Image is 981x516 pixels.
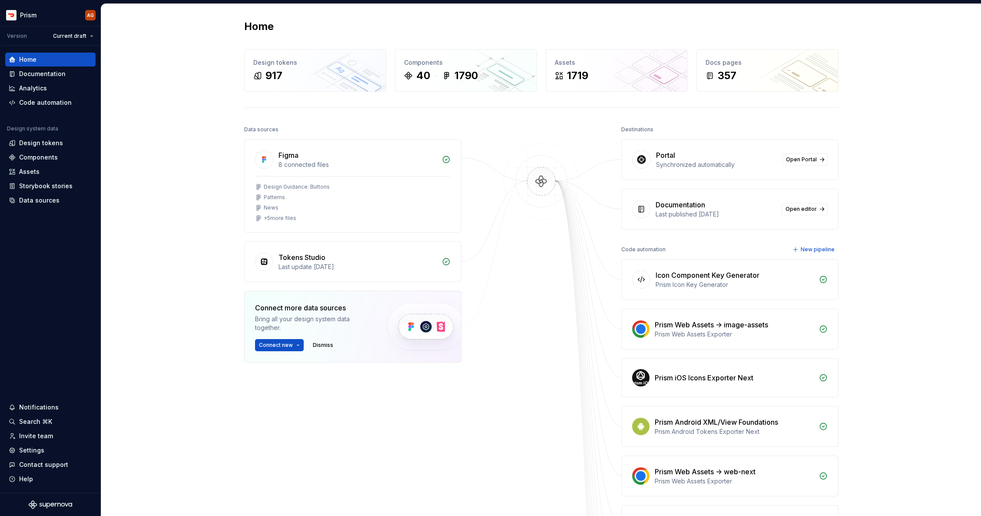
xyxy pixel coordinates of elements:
a: Analytics [5,81,96,95]
div: Last update [DATE] [278,263,437,271]
div: Prism Web Assets Exporter [655,477,814,486]
a: Docs pages357 [696,49,838,92]
a: Data sources [5,193,96,207]
div: Tokens Studio [278,252,325,263]
span: New pipeline [801,246,835,253]
div: Components [404,58,528,67]
button: Help [5,472,96,486]
span: Dismiss [313,342,333,349]
a: Open Portal [782,153,828,166]
div: Prism iOS Icons Exporter Next [655,373,753,383]
h2: Home [244,20,274,33]
a: Invite team [5,429,96,443]
span: Current draft [53,33,86,40]
div: Design Guidance: Buttons [264,183,330,190]
a: Components [5,150,96,164]
div: Prism Web Assets -> image-assets [655,320,768,330]
img: bd52d190-91a7-4889-9e90-eccda45865b1.png [6,10,17,20]
a: Figma8 connected filesDesign Guidance: ButtonsPatternsNews+5more files [244,139,461,233]
a: Settings [5,443,96,457]
div: Help [19,475,33,483]
a: Design tokens917 [244,49,386,92]
button: Notifications [5,400,96,414]
span: Open editor [785,206,817,213]
a: Home [5,53,96,67]
div: Portal [656,150,675,160]
div: Data sources [19,196,60,205]
div: Icon Component Key Generator [656,270,759,280]
div: Version [7,33,27,40]
a: Design tokens [5,136,96,150]
div: Connect more data sources [255,303,372,313]
div: Code automation [19,98,72,107]
button: Current draft [49,30,97,42]
div: Assets [19,167,40,176]
div: Prism Android XML/View Foundations [655,417,778,427]
a: Storybook stories [5,179,96,193]
div: Search ⌘K [19,417,52,426]
div: 1719 [567,69,588,83]
span: Open Portal [786,156,817,163]
button: Dismiss [309,339,337,351]
button: Search ⌘K [5,415,96,429]
button: Connect new [255,339,304,351]
div: 357 [718,69,736,83]
button: Contact support [5,458,96,472]
div: Prism [20,11,36,20]
a: Assets1719 [546,49,688,92]
div: Prism Icon Key Generator [656,280,814,289]
a: Assets [5,165,96,179]
button: PrismAG [2,6,99,24]
div: Invite team [19,432,53,440]
div: Contact support [19,460,68,469]
a: Documentation [5,67,96,81]
div: Home [19,55,36,64]
div: 8 connected files [278,160,437,169]
div: Last published [DATE] [656,210,776,219]
div: Data sources [244,123,278,136]
div: Analytics [19,84,47,93]
div: Bring all your design system data together. [255,315,372,332]
div: 1790 [454,69,478,83]
div: News [264,204,278,211]
div: Patterns [264,194,285,201]
div: Figma [278,150,298,160]
div: Documentation [656,200,705,210]
div: Design tokens [19,139,63,147]
div: Notifications [19,403,59,412]
a: Code automation [5,96,96,110]
div: Destinations [621,123,653,136]
div: Components [19,153,58,162]
div: Prism Web Assets Exporter [655,330,814,339]
div: Assets [555,58,679,67]
span: Connect new [259,342,293,349]
div: Prism Android Tokens Exporter Next [655,427,814,436]
div: Synchronized automatically [656,160,777,169]
div: 40 [416,69,430,83]
div: Storybook stories [19,182,73,190]
div: Design system data [7,125,58,132]
a: Tokens StudioLast update [DATE] [244,241,461,282]
button: New pipeline [790,243,838,256]
div: 917 [265,69,282,83]
div: Prism Web Assets -> web-next [655,466,756,477]
div: Settings [19,446,44,455]
div: + 5 more files [264,215,296,222]
div: Documentation [19,70,66,78]
div: AG [87,12,94,19]
div: Code automation [621,243,666,256]
a: Open editor [782,203,828,215]
svg: Supernova Logo [29,500,72,509]
a: Components401790 [395,49,537,92]
div: Design tokens [253,58,377,67]
div: Docs pages [706,58,829,67]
